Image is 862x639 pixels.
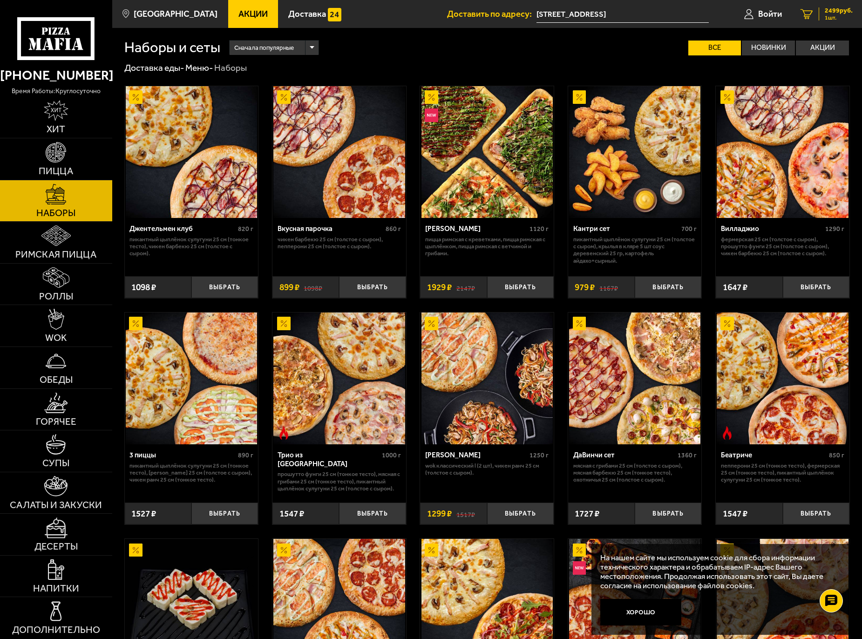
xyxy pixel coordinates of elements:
img: Трио из Рио [273,313,405,444]
img: Мама Миа [421,86,553,218]
label: Акции [796,41,849,55]
img: Акционный [129,90,143,104]
button: Выбрать [487,503,554,524]
a: АкционныйВилла Капри [420,313,554,444]
img: Акционный [425,317,438,330]
img: Акционный [425,544,438,557]
a: Доставка еды- [124,62,184,73]
div: 3 пиццы [129,451,235,460]
span: 1098 ₽ [131,283,156,292]
a: АкционныйОстрое блюдоТрио из Рио [272,313,406,444]
span: Санкт-Петербург, Промышленная улица, 42 [536,6,709,23]
div: Вилладжио [721,224,823,233]
div: Наборы [214,62,247,74]
span: Войти [758,10,782,19]
span: Напитки [33,584,79,593]
span: 2499 руб. [825,7,853,14]
s: 1517 ₽ [456,509,475,518]
p: Мясная с грибами 25 см (толстое с сыром), Мясная Барбекю 25 см (тонкое тесто), Охотничья 25 см (т... [573,462,697,483]
span: 1547 ₽ [279,509,304,518]
img: Вилладжио [717,86,848,218]
a: АкционныйОстрое блюдоБеатриче [716,313,849,444]
label: Новинки [742,41,795,55]
button: Выбрать [487,276,554,298]
button: Выбрать [635,276,701,298]
div: Джентельмен клуб [129,224,235,233]
span: Обеды [40,375,73,385]
a: АкционныйНовинкаМама Миа [420,86,554,218]
p: Фермерская 25 см (толстое с сыром), Прошутто Фунги 25 см (толстое с сыром), Чикен Барбекю 25 см (... [721,236,844,257]
img: Акционный [129,544,143,557]
span: Роллы [39,292,73,301]
span: 890 г [238,451,253,459]
span: 1250 г [529,451,549,459]
span: Доставить по адресу: [447,10,536,19]
p: Пикантный цыплёнок сулугуни 25 см (толстое с сыром), крылья в кляре 5 шт соус деревенский 25 гр, ... [573,236,697,265]
h1: Наборы и сеты [124,41,220,55]
p: Пицца Римская с креветками, Пицца Римская с цыплёнком, Пицца Римская с ветчиной и грибами. [425,236,549,257]
img: Новинка [425,109,438,122]
img: 3 пиццы [126,313,257,444]
label: Все [688,41,741,55]
span: 860 г [386,225,401,233]
img: Кантри сет [569,86,700,218]
span: Доставка [288,10,326,19]
p: Чикен Барбекю 25 см (толстое с сыром), Пепперони 25 см (толстое с сыром). [278,236,401,250]
img: Джентельмен клуб [126,86,257,218]
button: Выбрать [635,503,701,524]
img: Акционный [277,90,291,104]
p: Прошутто Фунги 25 см (тонкое тесто), Мясная с грибами 25 см (тонкое тесто), Пикантный цыплёнок су... [278,470,401,492]
div: Беатриче [721,451,827,460]
a: АкционныйДаВинчи сет [568,313,702,444]
p: Wok классический L (2 шт), Чикен Ранч 25 см (толстое с сыром). [425,462,549,476]
a: АкционныйДжентельмен клуб [125,86,258,218]
img: Вкусная парочка [273,86,405,218]
img: Акционный [720,317,734,330]
button: Выбрать [339,503,406,524]
button: Выбрать [191,276,258,298]
span: Пицца [39,166,73,176]
img: Акционный [129,317,143,330]
span: 1929 ₽ [427,283,452,292]
img: 15daf4d41897b9f0e9f617042186c801.svg [328,8,341,21]
img: Акционный [425,90,438,104]
img: Акционный [573,544,586,557]
img: Вилла Капри [421,313,553,444]
span: 850 г [829,451,844,459]
a: АкционныйВилладжио [716,86,849,218]
img: Острое блюдо [720,426,734,440]
img: Акционный [720,90,734,104]
img: Акционный [277,317,291,330]
span: 1727 ₽ [575,509,599,518]
span: 1 шт. [825,15,853,20]
span: Дополнительно [12,625,100,635]
span: Акции [238,10,268,19]
button: Выбрать [191,503,258,524]
div: Вкусная парочка [278,224,383,233]
span: Хит [47,124,65,134]
span: 1299 ₽ [427,509,452,518]
img: Акционный [720,544,734,557]
span: 1547 ₽ [723,509,747,518]
p: Пепперони 25 см (тонкое тесто), Фермерская 25 см (тонкое тесто), Пикантный цыплёнок сулугуни 25 с... [721,462,844,483]
a: Акционный3 пиццы [125,313,258,444]
span: 820 г [238,225,253,233]
span: 1360 г [678,451,697,459]
button: Выбрать [783,276,849,298]
div: ДаВинчи сет [573,451,675,460]
span: Горячее [36,417,76,427]
span: 1527 ₽ [131,509,156,518]
p: Пикантный цыплёнок сулугуни 25 см (тонкое тесто), [PERSON_NAME] 25 см (толстое с сыром), Чикен Ра... [129,462,253,483]
span: 1120 г [529,225,549,233]
span: Римская пицца [15,250,96,259]
a: АкционныйВкусная парочка [272,86,406,218]
span: Сначала популярные [234,39,294,56]
img: Акционный [277,544,291,557]
span: 1000 г [382,451,401,459]
a: Меню- [185,62,213,73]
span: 899 ₽ [279,283,299,292]
div: Кантри сет [573,224,679,233]
span: Супы [42,458,69,468]
button: Хорошо [600,599,681,626]
img: Острое блюдо [277,426,291,440]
